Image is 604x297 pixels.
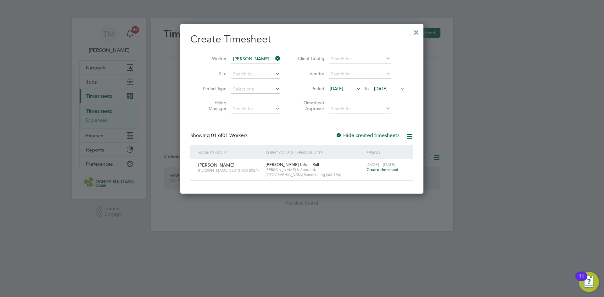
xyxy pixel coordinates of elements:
span: [PERSON_NAME] SSSTS (CIS 2024) [198,168,261,173]
span: [PERSON_NAME] [198,162,234,168]
span: [DATE] [330,86,343,91]
label: Period Type [198,86,226,91]
span: [DATE] - [DATE] [366,162,395,167]
div: Showing [190,132,249,139]
input: Search for... [231,105,280,113]
label: Site [198,71,226,76]
label: Hiring Manager [198,100,226,111]
input: Search for... [329,105,391,113]
label: Hide created timesheets [336,132,400,139]
input: Search for... [329,55,391,63]
span: 01 Workers [211,132,248,139]
span: 01 of [211,132,222,139]
label: Client Config [296,56,324,61]
input: Select one [231,85,280,94]
label: Timesheet Approver [296,100,324,111]
input: Search for... [329,70,391,79]
span: [DATE] [374,86,388,91]
button: Open Resource Center, 11 new notifications [579,272,599,292]
span: [GEOGRAPHIC_DATA] Remodelling (300156) [266,172,363,177]
span: [PERSON_NAME] & Sons Ltd. [266,167,363,172]
input: Search for... [231,55,280,63]
span: To [362,85,371,93]
span: Create timesheet [366,167,399,172]
div: Worker / Role [197,145,264,160]
h2: Create Timesheet [190,33,413,46]
input: Search for... [231,70,280,79]
div: 11 [579,276,584,284]
label: Worker [198,56,226,61]
div: Period [365,145,407,160]
label: Period [296,86,324,91]
div: Client Config / Vendor / Site [264,145,365,160]
span: [PERSON_NAME] Infra - Rail [266,162,319,167]
label: Vendor [296,71,324,76]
